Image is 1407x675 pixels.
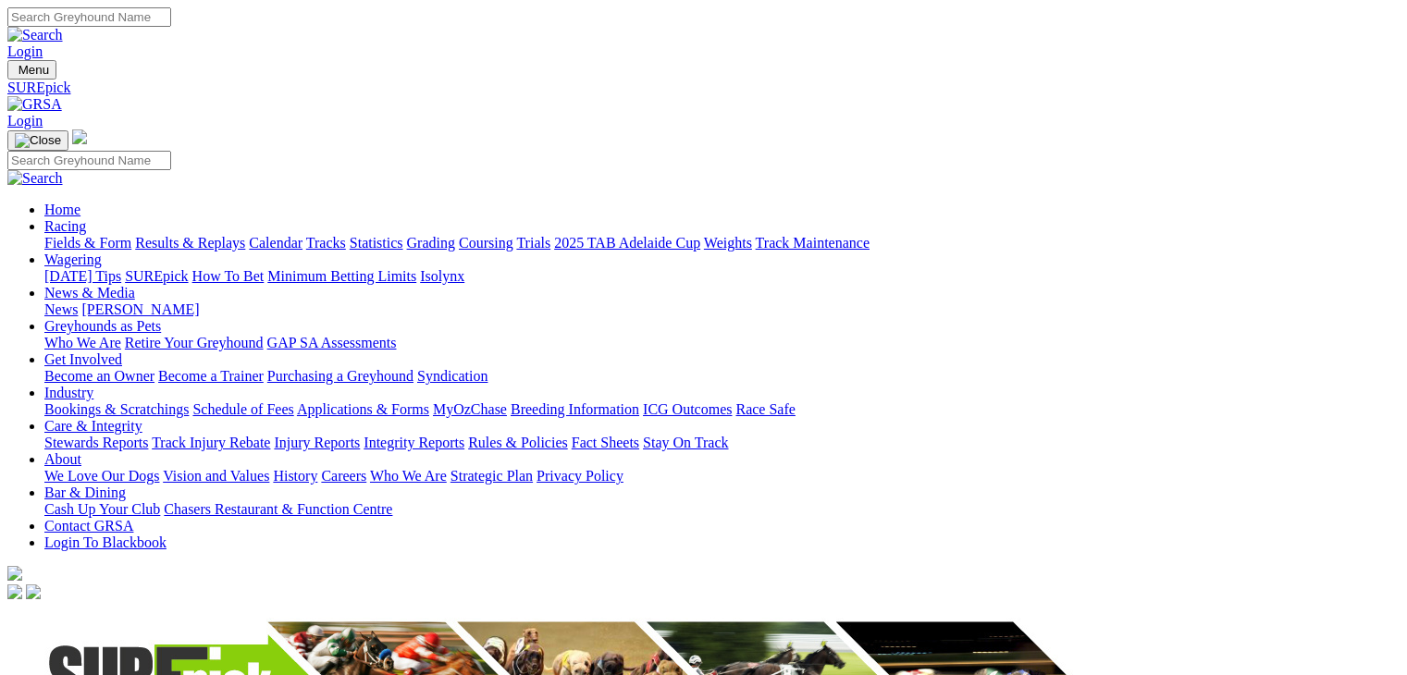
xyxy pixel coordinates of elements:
a: Login [7,113,43,129]
a: Coursing [459,235,513,251]
a: Race Safe [735,401,795,417]
button: Toggle navigation [7,130,68,151]
a: Bookings & Scratchings [44,401,189,417]
a: Careers [321,468,366,484]
a: About [44,451,81,467]
a: Track Maintenance [756,235,870,251]
img: logo-grsa-white.png [7,566,22,581]
a: Statistics [350,235,403,251]
div: Care & Integrity [44,435,1400,451]
img: GRSA [7,96,62,113]
img: logo-grsa-white.png [72,129,87,144]
a: Home [44,202,80,217]
a: Login To Blackbook [44,534,167,550]
a: Calendar [249,235,302,251]
div: Greyhounds as Pets [44,335,1400,351]
a: Purchasing a Greyhound [267,368,413,384]
button: Toggle navigation [7,60,56,80]
a: [PERSON_NAME] [81,301,199,317]
img: facebook.svg [7,584,22,599]
input: Search [7,7,171,27]
a: Vision and Values [163,468,269,484]
a: Minimum Betting Limits [267,268,416,284]
a: Become a Trainer [158,368,264,384]
a: Syndication [417,368,488,384]
div: Wagering [44,268,1400,285]
a: Tracks [306,235,346,251]
a: Become an Owner [44,368,154,384]
a: Stay On Track [643,435,728,450]
span: Menu [19,63,49,77]
a: We Love Our Dogs [44,468,159,484]
img: Close [15,133,61,148]
a: Stewards Reports [44,435,148,450]
a: Cash Up Your Club [44,501,160,517]
img: twitter.svg [26,584,41,599]
a: SUREpick [125,268,188,284]
a: Login [7,43,43,59]
a: MyOzChase [433,401,507,417]
a: Schedule of Fees [192,401,293,417]
a: Isolynx [420,268,464,284]
a: Applications & Forms [297,401,429,417]
a: Care & Integrity [44,418,142,434]
a: Who We Are [44,335,121,350]
a: Chasers Restaurant & Function Centre [164,501,392,517]
div: Get Involved [44,368,1400,385]
a: Weights [704,235,752,251]
a: Breeding Information [511,401,639,417]
img: Search [7,170,63,187]
a: Get Involved [44,351,122,367]
a: Strategic Plan [450,468,533,484]
img: Search [7,27,63,43]
a: Racing [44,218,86,234]
a: 2025 TAB Adelaide Cup [554,235,700,251]
a: SUREpick [7,80,1400,96]
a: Track Injury Rebate [152,435,270,450]
a: ICG Outcomes [643,401,732,417]
a: Who We Are [370,468,447,484]
a: History [273,468,317,484]
a: Industry [44,385,93,400]
a: Retire Your Greyhound [125,335,264,350]
a: Results & Replays [135,235,245,251]
a: Integrity Reports [364,435,464,450]
input: Search [7,151,171,170]
div: Industry [44,401,1400,418]
a: How To Bet [192,268,265,284]
a: [DATE] Tips [44,268,121,284]
a: Bar & Dining [44,485,126,500]
a: Injury Reports [274,435,360,450]
a: Rules & Policies [468,435,568,450]
div: News & Media [44,301,1400,318]
a: Trials [516,235,550,251]
a: News [44,301,78,317]
a: Grading [407,235,455,251]
a: Fact Sheets [572,435,639,450]
div: Racing [44,235,1400,252]
div: About [44,468,1400,485]
a: Privacy Policy [537,468,623,484]
a: Fields & Form [44,235,131,251]
a: GAP SA Assessments [267,335,397,350]
div: Bar & Dining [44,501,1400,518]
a: Wagering [44,252,102,267]
a: Contact GRSA [44,518,133,534]
a: News & Media [44,285,135,301]
a: Greyhounds as Pets [44,318,161,334]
